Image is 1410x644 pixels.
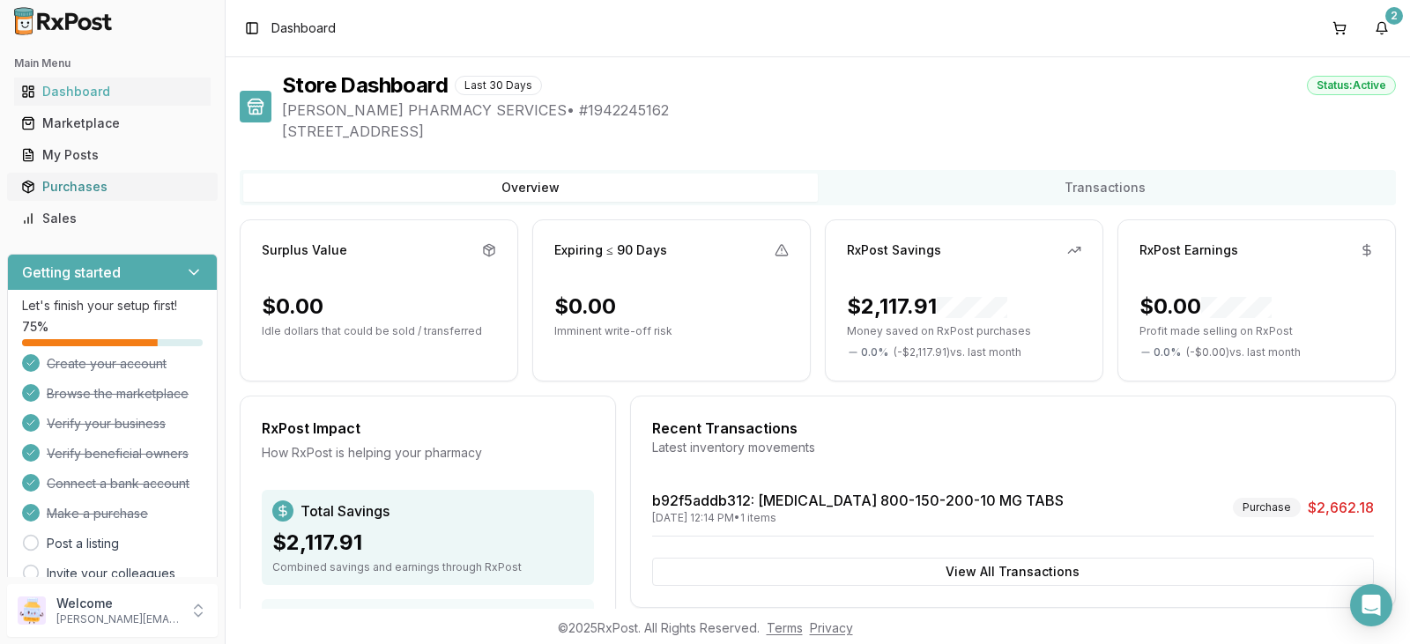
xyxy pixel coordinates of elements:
div: Status: Active [1307,76,1396,95]
button: View All Transactions [652,558,1374,586]
img: RxPost Logo [7,7,120,35]
div: How RxPost is helping your pharmacy [262,444,594,462]
div: $2,117.91 [272,529,583,557]
span: Connect a bank account [47,475,189,492]
a: b92f5addb312: [MEDICAL_DATA] 800-150-200-10 MG TABS [652,492,1064,509]
nav: breadcrumb [271,19,336,37]
div: Purchase [1233,498,1301,517]
div: Expiring ≤ 90 Days [554,241,667,259]
p: Let's finish your setup first! [22,297,203,315]
span: $2,662.18 [1308,497,1374,518]
span: Verify beneficial owners [47,445,189,463]
span: Make a purchase [47,505,148,522]
a: Marketplace [14,107,211,139]
button: Marketplace [7,109,218,137]
a: Privacy [810,620,853,635]
div: My Posts [21,146,204,164]
span: 75 % [22,318,48,336]
p: Profit made selling on RxPost [1139,324,1374,338]
div: RxPost Earnings [1139,241,1238,259]
button: My Posts [7,141,218,169]
div: RxPost Savings [847,241,941,259]
div: Last 30 Days [455,76,542,95]
button: Overview [243,174,818,202]
div: Open Intercom Messenger [1350,584,1392,626]
button: Dashboard [7,78,218,106]
h2: Main Menu [14,56,211,70]
div: Surplus Value [262,241,347,259]
button: Purchases [7,173,218,201]
div: [DATE] 12:14 PM • 1 items [652,511,1064,525]
div: Recent Transactions [652,418,1374,439]
span: [STREET_ADDRESS] [282,121,1396,142]
div: $0.00 [554,292,616,321]
span: Total Savings [301,500,390,522]
div: Sales [21,210,204,227]
span: Browse the marketplace [47,385,189,403]
img: User avatar [18,596,46,625]
a: My Posts [14,139,211,171]
a: Invite your colleagues [47,565,175,582]
span: ( - $0.00 ) vs. last month [1186,345,1301,359]
p: Idle dollars that could be sold / transferred [262,324,496,338]
span: Verify your business [47,415,166,433]
h3: Getting started [22,262,121,283]
p: [PERSON_NAME][EMAIL_ADDRESS][DOMAIN_NAME] [56,612,179,626]
div: Purchases [21,178,204,196]
p: Money saved on RxPost purchases [847,324,1081,338]
a: Post a listing [47,535,119,552]
a: Purchases [14,171,211,203]
div: Combined savings and earnings through RxPost [272,560,583,574]
span: 0.0 % [861,345,888,359]
h1: Store Dashboard [282,71,448,100]
span: 0.0 % [1154,345,1181,359]
div: $0.00 [262,292,323,321]
p: Imminent write-off risk [554,324,789,338]
p: Welcome [56,595,179,612]
button: Sales [7,204,218,233]
div: $2,117.91 [847,292,1007,321]
span: ( - $2,117.91 ) vs. last month [894,345,1021,359]
a: Terms [767,620,803,635]
div: Marketplace [21,115,204,132]
div: 2 [1385,7,1403,25]
div: Dashboard [21,83,204,100]
div: Latest inventory movements [652,439,1374,456]
a: Dashboard [14,76,211,107]
span: [PERSON_NAME] PHARMACY SERVICES • # 1942245162 [282,100,1396,121]
div: $0.00 [1139,292,1272,321]
div: RxPost Impact [262,418,594,439]
button: 2 [1368,14,1396,42]
button: Transactions [818,174,1392,202]
a: Sales [14,203,211,234]
span: Create your account [47,355,167,373]
span: Dashboard [271,19,336,37]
